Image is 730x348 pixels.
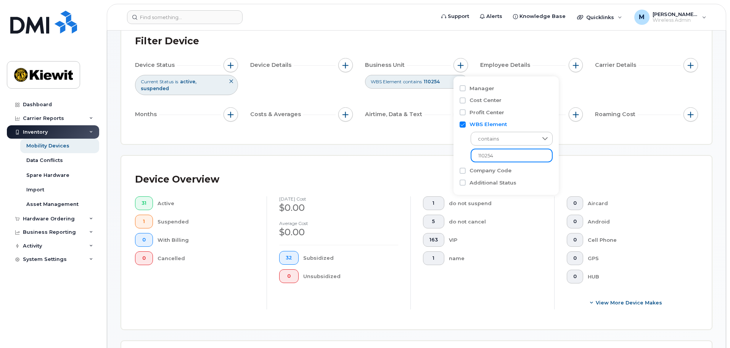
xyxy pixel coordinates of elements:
div: $0.00 [279,226,398,239]
span: Business Unit [365,61,407,69]
span: 0 [573,274,577,280]
div: Quicklinks [572,10,627,25]
button: 0 [135,233,153,247]
span: 1 [429,200,438,206]
span: active [180,79,196,84]
iframe: Messenger Launcher [697,315,724,342]
label: Additional Status [470,179,516,186]
span: Support [448,13,469,20]
div: $0.00 [279,201,398,214]
button: 163 [423,233,444,247]
span: 0 [286,273,292,279]
div: do not cancel [449,215,542,228]
span: [PERSON_NAME].Mendoza1 [653,11,698,17]
div: Maria.Mendoza1 [629,10,712,25]
span: Carrier Details [595,61,638,69]
span: is [175,78,178,85]
span: Quicklinks [586,14,614,20]
div: name [449,251,542,265]
div: With Billing [158,233,255,247]
label: Cost Center [470,97,502,104]
div: do not suspend [449,196,542,210]
span: Months [135,110,159,118]
span: Wireless Admin [653,17,698,23]
div: VIP [449,233,542,247]
span: Airtime, Data & Text [365,110,424,118]
div: HUB [588,270,686,283]
button: 0 [567,233,583,247]
span: 32 [286,255,292,261]
button: 1 [423,251,444,265]
button: 0 [567,251,583,265]
span: 0 [573,219,577,225]
span: 1 [429,255,438,261]
button: 0 [279,269,299,283]
label: WBS Element [470,121,507,128]
span: Device Details [250,61,294,69]
div: Unsubsidized [303,269,399,283]
div: Device Overview [135,170,219,189]
button: 1 [135,215,153,228]
input: Find something... [127,10,243,24]
span: 110254 [424,79,440,84]
div: Subsidized [303,251,399,265]
button: 1 [423,196,444,210]
span: 31 [141,200,146,206]
button: 0 [567,215,583,228]
a: Knowledge Base [508,9,571,24]
span: suspended [141,86,169,91]
span: Employee Details [480,61,532,69]
span: 5 [429,219,438,225]
button: 0 [567,196,583,210]
label: Manager [470,85,494,92]
button: 32 [279,251,299,265]
span: View More Device Makes [596,299,662,306]
div: Aircard [588,196,686,210]
div: Android [588,215,686,228]
div: Cell Phone [588,233,686,247]
button: 0 [567,270,583,283]
span: 0 [141,255,146,261]
h4: [DATE] cost [279,196,398,201]
div: Filter Device [135,31,199,51]
span: Current Status [141,78,174,85]
span: 0 [573,200,577,206]
label: Company Code [470,167,511,174]
span: 0 [573,237,577,243]
a: Alerts [474,9,508,24]
div: Active [158,196,255,210]
button: 5 [423,215,444,228]
span: Knowledge Base [519,13,566,20]
button: View More Device Makes [567,296,686,309]
h4: Average cost [279,221,398,226]
span: Device Status [135,61,177,69]
span: contains [403,78,422,85]
a: Support [436,9,474,24]
span: M [639,13,645,22]
span: Roaming Cost [595,110,638,118]
span: WBS Element [371,78,402,85]
button: 31 [135,196,153,210]
span: 163 [429,237,438,243]
label: Profit Center [470,109,504,116]
span: Alerts [486,13,502,20]
input: Enter Value [471,149,553,162]
div: Suspended [158,215,255,228]
span: 1 [141,219,146,225]
span: 0 [141,237,146,243]
span: contains [471,132,538,146]
div: Cancelled [158,251,255,265]
button: 0 [135,251,153,265]
div: GPS [588,251,686,265]
span: Costs & Averages [250,110,303,118]
span: 0 [573,255,577,261]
